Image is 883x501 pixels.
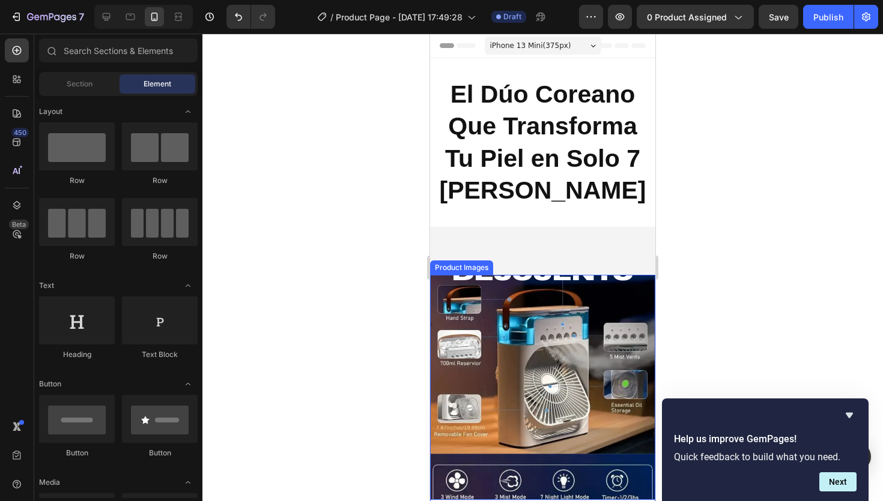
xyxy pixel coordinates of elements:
[39,448,115,458] div: Button
[330,11,333,23] span: /
[674,408,857,491] div: Help us improve GemPages!
[336,11,463,23] span: Product Page - [DATE] 17:49:28
[226,5,275,29] div: Undo/Redo
[39,106,62,117] span: Layout
[803,5,854,29] button: Publish
[67,79,93,89] span: Section
[813,11,843,23] div: Publish
[39,251,115,262] div: Row
[178,276,198,295] span: Toggle open
[122,448,198,458] div: Button
[39,38,198,62] input: Search Sections & Elements
[178,102,198,121] span: Toggle open
[819,472,857,491] button: Next question
[122,251,198,262] div: Row
[503,11,521,22] span: Draft
[39,477,60,488] span: Media
[178,374,198,394] span: Toggle open
[122,349,198,360] div: Text Block
[39,280,54,291] span: Text
[5,5,90,29] button: 7
[39,175,115,186] div: Row
[637,5,754,29] button: 0 product assigned
[647,11,727,23] span: 0 product assigned
[674,451,857,463] p: Quick feedback to build what you need.
[39,379,61,389] span: Button
[842,408,857,422] button: Hide survey
[759,5,798,29] button: Save
[674,432,857,446] h2: Help us improve GemPages!
[9,220,29,229] div: Beta
[122,175,198,186] div: Row
[769,12,789,22] span: Save
[39,349,115,360] div: Heading
[11,128,29,137] div: 450
[144,79,171,89] span: Element
[79,10,84,24] p: 7
[178,473,198,492] span: Toggle open
[430,34,655,501] iframe: Design area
